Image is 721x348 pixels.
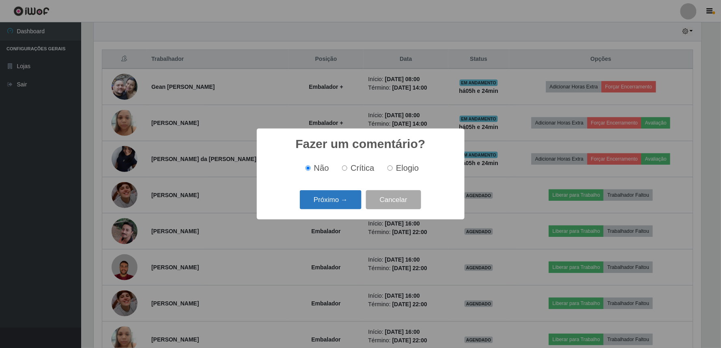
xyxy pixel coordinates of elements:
input: Elogio [387,165,393,171]
button: Cancelar [366,190,421,209]
input: Crítica [342,165,347,171]
input: Não [306,165,311,171]
h2: Fazer um comentário? [295,137,425,151]
span: Crítica [351,163,374,172]
span: Elogio [396,163,419,172]
button: Próximo → [300,190,362,209]
span: Não [314,163,329,172]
